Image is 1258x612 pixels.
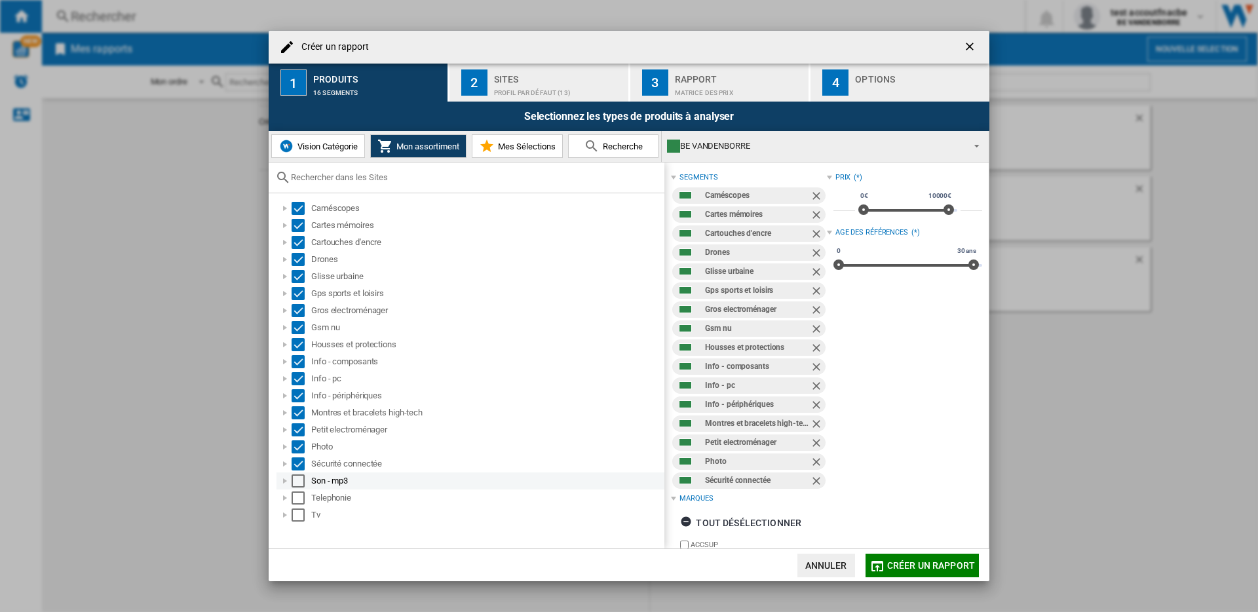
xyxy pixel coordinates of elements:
[887,560,975,571] span: Créer un rapport
[855,69,984,83] div: Options
[680,511,801,535] div: tout désélectionner
[311,321,662,334] div: Gsm nu
[313,69,442,83] div: Produits
[810,246,826,262] ng-md-icon: Retirer
[675,83,804,96] div: Matrice des prix
[568,134,658,158] button: Recherche
[810,64,989,102] button: 4 Options
[311,287,662,300] div: Gps sports et loisirs
[278,138,294,154] img: wiser-icon-blue.png
[311,372,662,385] div: Info - pc
[705,358,809,375] div: Info - composants
[294,142,358,151] span: Vision Catégorie
[292,508,311,522] md-checkbox: Select
[311,338,662,351] div: Housses et protections
[705,282,809,299] div: Gps sports et loisirs
[292,270,311,283] md-checkbox: Select
[955,246,978,256] span: 30 ans
[705,434,809,451] div: Petit electroménager
[370,134,467,158] button: Mon assortiment
[835,246,843,256] span: 0
[705,453,809,470] div: Photo
[676,511,805,535] button: tout désélectionner
[292,457,311,470] md-checkbox: Select
[835,227,908,238] div: Age des références
[810,208,826,224] ng-md-icon: Retirer
[292,474,311,488] md-checkbox: Select
[705,225,809,242] div: Cartouches d'encre
[292,372,311,385] md-checkbox: Select
[810,417,826,433] ng-md-icon: Retirer
[311,440,662,453] div: Photo
[292,355,311,368] md-checkbox: Select
[963,40,979,56] ng-md-icon: getI18NText('BUTTONS.CLOSE_DIALOG')
[313,83,442,96] div: 16 segments
[292,321,311,334] md-checkbox: Select
[667,137,963,155] div: BE VANDENBORRE
[269,102,989,131] div: Selectionnez les types de produits à analyser
[292,338,311,351] md-checkbox: Select
[292,304,311,317] md-checkbox: Select
[393,142,459,151] span: Mon assortiment
[472,134,563,158] button: Mes Sélections
[810,284,826,300] ng-md-icon: Retirer
[810,303,826,319] ng-md-icon: Retirer
[705,263,809,280] div: Glisse urbaine
[311,389,662,402] div: Info - périphériques
[675,69,804,83] div: Rapport
[810,474,826,490] ng-md-icon: Retirer
[311,219,662,232] div: Cartes mémoires
[810,398,826,414] ng-md-icon: Retirer
[705,472,809,489] div: Sécurité connectée
[271,134,365,158] button: Vision Catégorie
[292,236,311,249] md-checkbox: Select
[810,341,826,357] ng-md-icon: Retirer
[926,191,953,201] span: 10000€
[958,34,984,60] button: getI18NText('BUTTONS.CLOSE_DIALOG')
[810,189,826,205] ng-md-icon: Retirer
[705,206,809,223] div: Cartes mémoires
[461,69,487,96] div: 2
[810,436,826,452] ng-md-icon: Retirer
[705,396,809,413] div: Info - périphériques
[705,301,809,318] div: Gros electroménager
[311,253,662,266] div: Drones
[311,304,662,317] div: Gros electroménager
[295,41,370,54] h4: Créer un rapport
[292,491,311,505] md-checkbox: Select
[292,219,311,232] md-checkbox: Select
[679,493,713,504] div: Marques
[494,69,623,83] div: Sites
[630,64,810,102] button: 3 Rapport Matrice des prix
[311,406,662,419] div: Montres et bracelets high-tech
[280,69,307,96] div: 1
[858,191,870,201] span: 0€
[449,64,630,102] button: 2 Sites Profil par défaut (13)
[705,320,809,337] div: Gsm nu
[600,142,643,151] span: Recherche
[705,415,809,432] div: Montres et bracelets high-tech
[269,64,449,102] button: 1 Produits 16 segments
[810,379,826,395] ng-md-icon: Retirer
[291,172,658,182] input: Rechercher dans les Sites
[705,339,809,356] div: Housses et protections
[691,540,826,550] label: ACCSUP
[292,423,311,436] md-checkbox: Select
[705,187,809,204] div: Caméscopes
[705,377,809,394] div: Info - pc
[680,541,689,549] input: brand.name
[810,322,826,338] ng-md-icon: Retirer
[311,355,662,368] div: Info - composants
[311,491,662,505] div: Telephonie
[311,474,662,488] div: Son - mp3
[495,142,556,151] span: Mes Sélections
[679,172,717,183] div: segments
[705,244,809,261] div: Drones
[292,406,311,419] md-checkbox: Select
[311,270,662,283] div: Glisse urbaine
[292,253,311,266] md-checkbox: Select
[311,423,662,436] div: Petit electroménager
[292,389,311,402] md-checkbox: Select
[292,287,311,300] md-checkbox: Select
[866,554,979,577] button: Créer un rapport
